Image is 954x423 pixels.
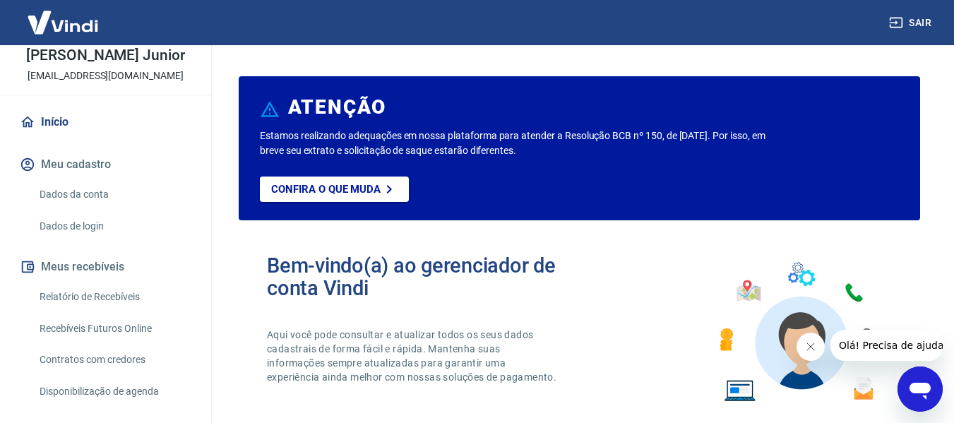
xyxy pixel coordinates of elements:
[260,177,409,202] a: Confira o que muda
[26,48,185,63] p: [PERSON_NAME] Junior
[267,254,580,299] h2: Bem-vindo(a) ao gerenciador de conta Vindi
[707,254,892,410] img: Imagem de um avatar masculino com diversos icones exemplificando as funcionalidades do gerenciado...
[34,282,194,311] a: Relatório de Recebíveis
[8,10,119,21] span: Olá! Precisa de ajuda?
[34,345,194,374] a: Contratos com credores
[17,107,194,138] a: Início
[34,212,194,241] a: Dados de login
[797,333,825,361] iframe: Fechar mensagem
[34,180,194,209] a: Dados da conta
[886,10,937,36] button: Sair
[288,100,386,114] h6: ATENÇÃO
[17,1,109,44] img: Vindi
[271,183,381,196] p: Confira o que muda
[898,367,943,412] iframe: Botão para abrir a janela de mensagens
[260,129,771,158] p: Estamos realizando adequações em nossa plataforma para atender a Resolução BCB nº 150, de [DATE]....
[17,149,194,180] button: Meu cadastro
[34,377,194,406] a: Disponibilização de agenda
[830,330,943,361] iframe: Mensagem da empresa
[267,328,559,384] p: Aqui você pode consultar e atualizar todos os seus dados cadastrais de forma fácil e rápida. Mant...
[34,314,194,343] a: Recebíveis Futuros Online
[17,251,194,282] button: Meus recebíveis
[28,68,184,83] p: [EMAIL_ADDRESS][DOMAIN_NAME]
